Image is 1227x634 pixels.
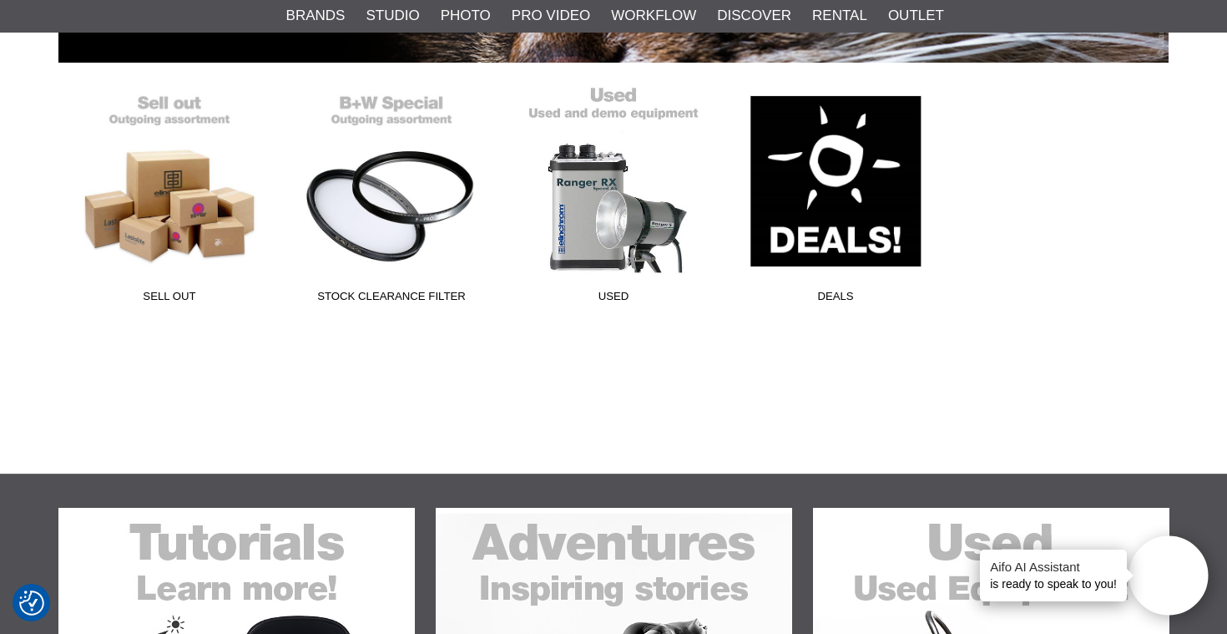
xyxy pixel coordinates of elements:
h4: Aifo AI Assistant [990,558,1117,576]
a: Used [502,85,725,311]
span: Used [502,288,725,311]
span: Deals [725,288,947,311]
span: Stock Clearance Filter [280,288,502,311]
div: is ready to speak to you! [980,550,1127,601]
button: Consent Preferences [19,588,44,618]
a: Workflow [611,5,696,27]
a: Sell Out [58,85,280,311]
a: Discover [717,5,791,27]
a: Photo [441,5,491,27]
a: Stock Clearance Filter [280,85,502,311]
span: Sell Out [58,288,280,311]
a: Studio [366,5,419,27]
a: Deals [725,85,947,311]
a: Rental [812,5,867,27]
a: Pro Video [512,5,590,27]
a: Brands [286,5,346,27]
a: Outlet [888,5,944,27]
img: Revisit consent button [19,591,44,616]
